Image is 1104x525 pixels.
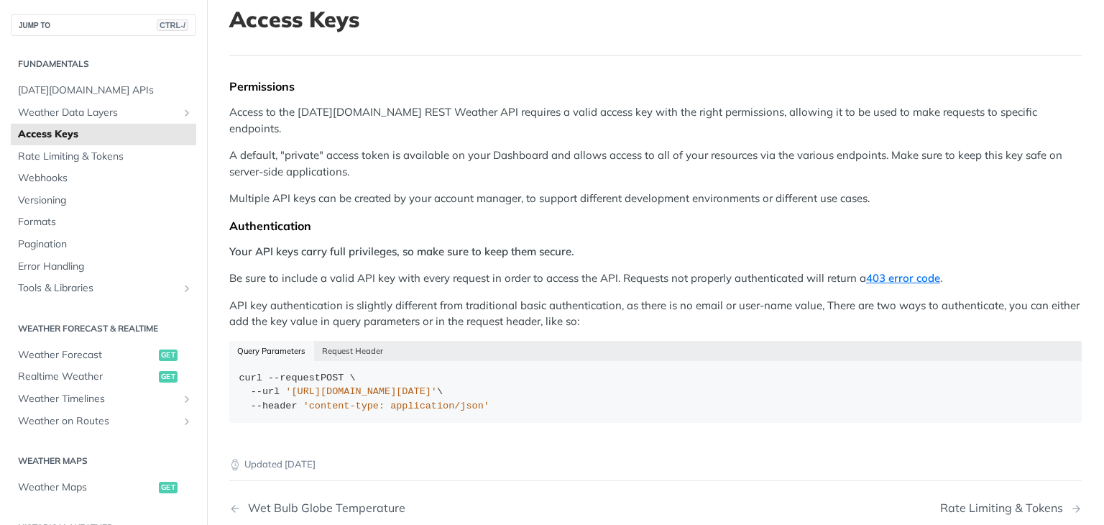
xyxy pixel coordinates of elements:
p: Multiple API keys can be created by your account manager, to support different development enviro... [229,191,1082,207]
span: curl [239,373,262,383]
h2: Fundamentals [11,58,196,70]
span: Weather Timelines [18,392,178,406]
span: get [159,371,178,383]
a: Access Keys [11,124,196,145]
button: JUMP TOCTRL-/ [11,14,196,36]
a: Webhooks [11,168,196,189]
span: [DATE][DOMAIN_NAME] APIs [18,83,193,98]
div: Wet Bulb Globe Temperature [241,501,405,515]
a: 403 error code [866,271,940,285]
span: Webhooks [18,171,193,186]
span: Realtime Weather [18,370,155,384]
h2: Weather Maps [11,455,196,467]
span: Tools & Libraries [18,281,178,296]
span: CTRL-/ [157,19,188,31]
a: Weather Forecastget [11,344,196,366]
span: Rate Limiting & Tokens [18,150,193,164]
a: Weather Data LayersShow subpages for Weather Data Layers [11,102,196,124]
span: Weather on Routes [18,414,178,429]
p: Updated [DATE] [229,457,1082,472]
a: Realtime Weatherget [11,366,196,388]
span: Weather Maps [18,480,155,495]
span: '[URL][DOMAIN_NAME][DATE]' [285,386,437,397]
span: 'content-type: application/json' [303,401,489,411]
a: Rate Limiting & Tokens [11,146,196,168]
span: --header [251,401,298,411]
a: Next Page: Rate Limiting & Tokens [940,501,1082,515]
span: Error Handling [18,260,193,274]
p: Be sure to include a valid API key with every request in order to access the API. Requests not pr... [229,270,1082,287]
a: Error Handling [11,256,196,278]
div: Authentication [229,219,1082,233]
p: API key authentication is slightly different from traditional basic authentication, as there is n... [229,298,1082,330]
span: Formats [18,215,193,229]
a: Weather TimelinesShow subpages for Weather Timelines [11,388,196,410]
button: Show subpages for Weather Timelines [181,393,193,405]
span: --request [268,373,321,383]
span: get [159,482,178,493]
button: Show subpages for Weather Data Layers [181,107,193,119]
a: Versioning [11,190,196,211]
p: A default, "private" access token is available on your Dashboard and allows access to all of your... [229,147,1082,180]
a: Weather Mapsget [11,477,196,498]
span: Weather Data Layers [18,106,178,120]
h1: Access Keys [229,6,1082,32]
a: Pagination [11,234,196,255]
div: Rate Limiting & Tokens [940,501,1070,515]
strong: Your API keys carry full privileges, so make sure to keep them secure. [229,245,574,258]
a: Tools & LibrariesShow subpages for Tools & Libraries [11,278,196,299]
span: Pagination [18,237,193,252]
a: Weather on RoutesShow subpages for Weather on Routes [11,411,196,432]
a: [DATE][DOMAIN_NAME] APIs [11,80,196,101]
button: Show subpages for Tools & Libraries [181,283,193,294]
a: Previous Page: Wet Bulb Globe Temperature [229,501,594,515]
span: --url [251,386,280,397]
h2: Weather Forecast & realtime [11,322,196,335]
span: Weather Forecast [18,348,155,362]
div: POST \ \ [239,371,1072,414]
span: Access Keys [18,127,193,142]
span: Versioning [18,193,193,208]
a: Formats [11,211,196,233]
button: Show subpages for Weather on Routes [181,416,193,427]
p: Access to the [DATE][DOMAIN_NAME] REST Weather API requires a valid access key with the right per... [229,104,1082,137]
button: Request Header [314,341,392,361]
span: get [159,350,178,361]
div: Permissions [229,79,1082,93]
